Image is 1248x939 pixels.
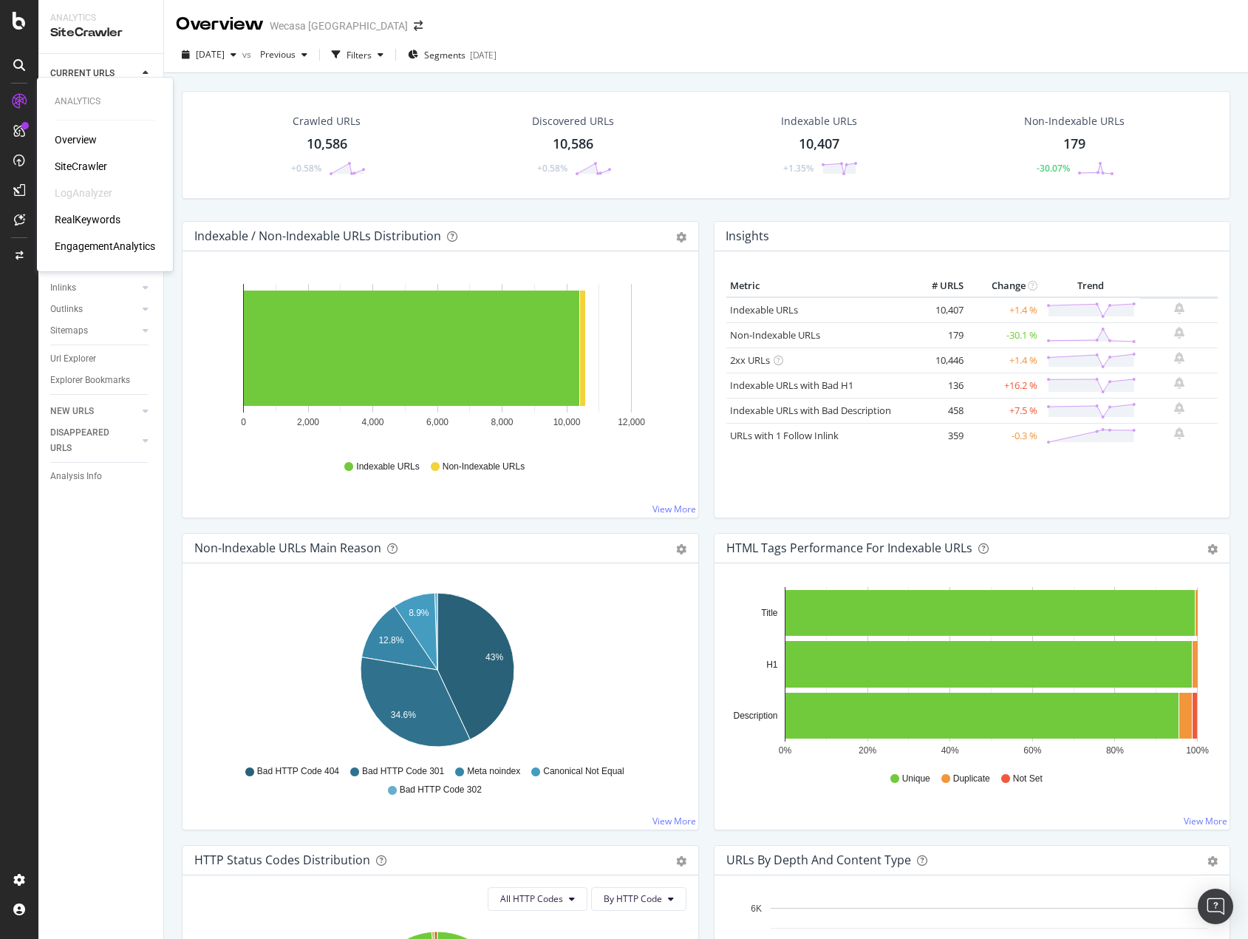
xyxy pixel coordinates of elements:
[730,303,798,316] a: Indexable URLs
[270,18,408,33] div: Wecasa [GEOGRAPHIC_DATA]
[733,711,777,721] text: Description
[293,114,361,129] div: Crawled URLs
[618,417,645,427] text: 12,000
[196,48,225,61] span: 2025 Aug. 28th
[1174,302,1184,314] div: bell-plus
[500,892,563,905] span: All HTTP Codes
[470,49,497,61] div: [DATE]
[50,280,76,296] div: Inlinks
[967,275,1041,297] th: Change
[257,765,339,778] span: Bad HTTP Code 404
[726,852,911,867] div: URLs by Depth and Content Type
[967,322,1041,348] td: -30.1 %
[241,417,246,427] text: 0
[730,353,770,367] a: 2xx URLs
[652,503,696,515] a: View More
[676,544,686,555] div: gear
[941,745,958,756] text: 40%
[55,239,155,254] a: EngagementAnalytics
[1174,352,1184,364] div: bell-plus
[908,423,967,448] td: 359
[326,43,389,67] button: Filters
[50,323,138,339] a: Sitemaps
[783,162,814,174] div: +1.35%
[50,404,138,419] a: NEW URLS
[1184,815,1227,827] a: View More
[967,398,1041,423] td: +7.5 %
[778,745,791,756] text: 0%
[902,773,930,785] span: Unique
[908,275,967,297] th: # URLS
[391,710,416,720] text: 34.6%
[50,404,94,419] div: NEW URLS
[908,297,967,323] td: 10,407
[967,423,1041,448] td: -0.3 %
[50,280,138,296] a: Inlinks
[50,469,153,484] a: Analysis Info
[50,66,115,81] div: CURRENT URLS
[726,587,1213,759] svg: A chart.
[194,540,381,555] div: Non-Indexable URLs Main Reason
[297,417,319,427] text: 2,000
[553,417,581,427] text: 10,000
[967,373,1041,398] td: +16.2 %
[55,95,155,108] div: Analytics
[967,348,1041,373] td: +1.4 %
[414,21,423,31] div: arrow-right-arrow-left
[726,540,972,555] div: HTML Tags Performance for Indexable URLs
[291,162,321,174] div: +0.58%
[676,232,686,243] div: gear
[1024,114,1125,129] div: Non-Indexable URLs
[766,660,778,670] text: H1
[362,765,444,778] span: Bad HTTP Code 301
[50,24,151,41] div: SiteCrawler
[908,398,967,423] td: 458
[543,765,624,778] span: Canonical Not Equal
[50,323,88,339] div: Sitemaps
[443,461,525,473] span: Non-Indexable URLs
[1013,773,1043,785] span: Not Set
[726,226,769,246] h4: Insights
[1207,544,1218,555] div: gear
[467,765,520,778] span: Meta noindex
[55,159,107,174] a: SiteCrawler
[402,43,502,67] button: Segments[DATE]
[967,297,1041,323] td: +1.4 %
[1198,889,1233,924] div: Open Intercom Messenger
[176,12,264,37] div: Overview
[307,135,347,154] div: 10,586
[751,904,762,914] text: 6K
[55,132,97,147] a: Overview
[591,887,686,911] button: By HTTP Code
[242,48,254,61] span: vs
[485,652,503,662] text: 43%
[50,373,153,388] a: Explorer Bookmarks
[532,114,614,129] div: Discovered URLs
[400,784,482,796] span: Bad HTTP Code 302
[55,212,120,227] div: RealKeywords
[50,373,130,388] div: Explorer Bookmarks
[50,425,125,456] div: DISAPPEARED URLS
[726,275,908,297] th: Metric
[356,461,419,473] span: Indexable URLs
[378,635,403,645] text: 12.8%
[730,379,853,392] a: Indexable URLs with Bad H1
[50,351,153,367] a: Url Explorer
[50,302,83,317] div: Outlinks
[1174,427,1184,439] div: bell-plus
[176,43,242,67] button: [DATE]
[409,608,429,618] text: 8.9%
[1023,745,1041,756] text: 60%
[424,49,466,61] span: Segments
[1186,745,1209,756] text: 100%
[194,228,441,243] div: Indexable / Non-Indexable URLs Distribution
[730,328,820,342] a: Non-Indexable URLs
[491,417,513,427] text: 8,000
[730,429,839,442] a: URLs with 1 Follow Inlink
[254,43,313,67] button: Previous
[1105,745,1123,756] text: 80%
[676,856,686,867] div: gear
